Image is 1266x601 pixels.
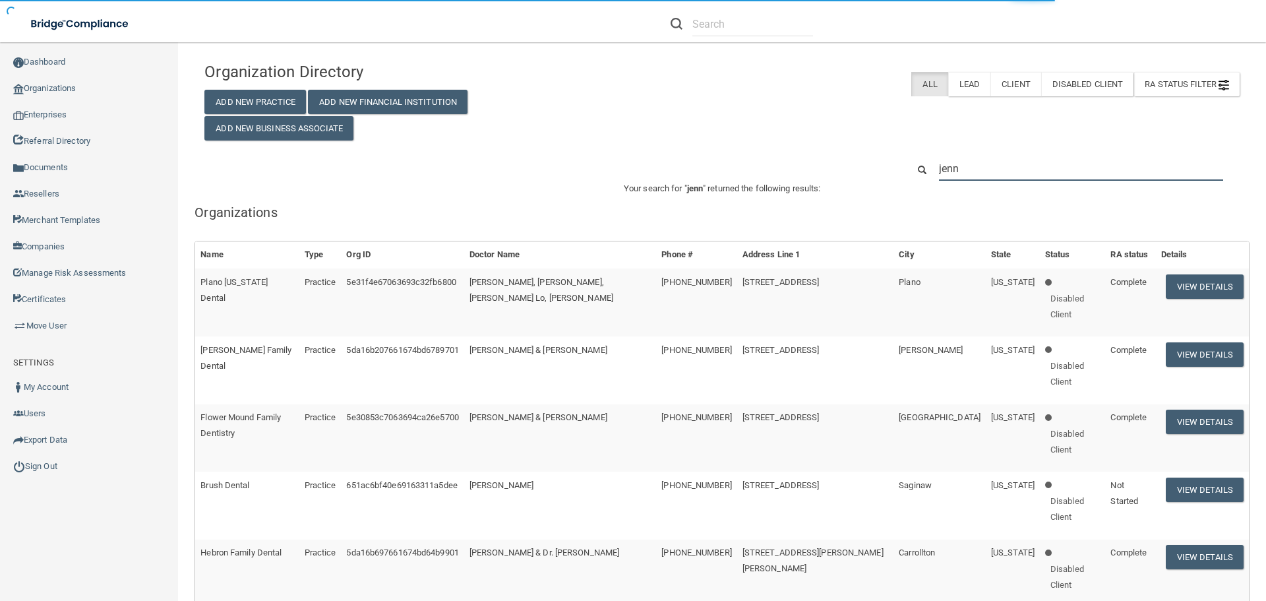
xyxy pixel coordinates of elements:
span: [PERSON_NAME] & Dr. [PERSON_NAME] [469,548,619,557]
span: RA Status Filter [1145,79,1229,89]
span: [US_STATE] [991,277,1035,287]
span: Flower Mound Family Dentistry [200,412,281,438]
th: Name [195,241,299,269]
span: [PHONE_NUMBER] [661,345,731,355]
button: Add New Financial Institution [308,90,467,114]
img: ic-search.3b580494.png [671,18,682,30]
img: bridge_compliance_login_screen.278c3ca4.svg [20,11,141,38]
img: briefcase.64adab9b.png [13,319,26,332]
button: Add New Practice [204,90,306,114]
img: ic_reseller.de258add.png [13,189,24,199]
th: Address Line 1 [737,241,894,269]
span: Practice [305,412,336,422]
h5: Organizations [195,205,1250,220]
input: Search [939,156,1223,181]
button: Add New Business Associate [204,116,353,141]
img: organization-icon.f8decf85.png [13,84,24,94]
img: icon-users.e205127d.png [13,408,24,419]
span: Practice [305,345,336,355]
p: Your search for " " returned the following results: [195,181,1250,197]
span: Plano [US_STATE] Dental [200,277,268,303]
span: [PERSON_NAME] Family Dental [200,345,291,371]
span: Not Started [1110,480,1138,506]
p: Disabled Client [1050,291,1100,323]
img: ic_power_dark.7ecde6b1.png [13,460,25,472]
img: icon-filter@2x.21656d0b.png [1219,80,1229,90]
span: [PERSON_NAME] [899,345,963,355]
span: [PERSON_NAME], [PERSON_NAME], [PERSON_NAME] Lo, [PERSON_NAME] [469,277,613,303]
th: Details [1156,241,1249,269]
span: [US_STATE] [991,412,1035,422]
span: [STREET_ADDRESS] [742,412,820,422]
th: Doctor Name [464,241,657,269]
button: View Details [1166,342,1244,367]
span: [PHONE_NUMBER] [661,412,731,422]
p: Disabled Client [1050,358,1100,390]
span: [PHONE_NUMBER] [661,277,731,287]
span: [GEOGRAPHIC_DATA] [899,412,980,422]
span: Complete [1110,345,1147,355]
span: [PERSON_NAME] & [PERSON_NAME] [469,345,607,355]
span: jenn [687,183,703,193]
span: [STREET_ADDRESS] [742,480,820,490]
button: View Details [1166,410,1244,434]
span: Plano [899,277,920,287]
span: Complete [1110,412,1147,422]
span: 5da16b207661674bd6789701 [346,345,458,355]
label: All [911,72,948,96]
iframe: Drift Widget Chat Controller [1038,507,1250,560]
span: [US_STATE] [991,345,1035,355]
th: Type [299,241,342,269]
img: enterprise.0d942306.png [13,111,24,120]
label: Disabled Client [1041,72,1134,96]
span: Practice [305,548,336,557]
span: [STREET_ADDRESS] [742,277,820,287]
img: ic_user_dark.df1a06c3.png [13,382,24,393]
span: [PHONE_NUMBER] [661,548,731,557]
span: [STREET_ADDRESS][PERSON_NAME][PERSON_NAME] [742,548,884,573]
th: Org ID [341,241,464,269]
th: Status [1040,241,1105,269]
label: Client [990,72,1041,96]
span: 5da16b697661674bd64b9901 [346,548,458,557]
img: icon-export.b9366987.png [13,435,24,445]
img: icon-documents.8dae5593.png [13,163,24,174]
span: Carrollton [899,548,935,557]
th: City [893,241,986,269]
span: Brush Dental [200,480,249,490]
span: Practice [305,480,336,490]
span: Practice [305,277,336,287]
span: Complete [1110,277,1147,287]
th: Phone # [656,241,737,269]
p: Disabled Client [1050,493,1100,525]
p: Disabled Client [1050,561,1100,593]
input: Search [692,12,813,36]
label: Lead [948,72,990,96]
th: RA status [1105,241,1155,269]
button: View Details [1166,478,1244,502]
span: [STREET_ADDRESS] [742,345,820,355]
button: View Details [1166,274,1244,299]
img: ic_dashboard_dark.d01f4a41.png [13,57,24,68]
th: State [986,241,1040,269]
span: 5e30853c7063694ca26e5700 [346,412,458,422]
label: SETTINGS [13,355,54,371]
span: Hebron Family Dental [200,548,282,557]
h4: Organization Directory [204,63,536,80]
span: 651ac6bf40e69163311a5dee [346,480,457,490]
span: [PERSON_NAME] [469,480,533,490]
span: Saginaw [899,480,932,490]
span: 5e31f4e67063693c32fb6800 [346,277,456,287]
span: [PERSON_NAME] & [PERSON_NAME] [469,412,607,422]
p: Disabled Client [1050,426,1100,458]
span: [US_STATE] [991,548,1035,557]
span: [PHONE_NUMBER] [661,480,731,490]
span: [US_STATE] [991,480,1035,490]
